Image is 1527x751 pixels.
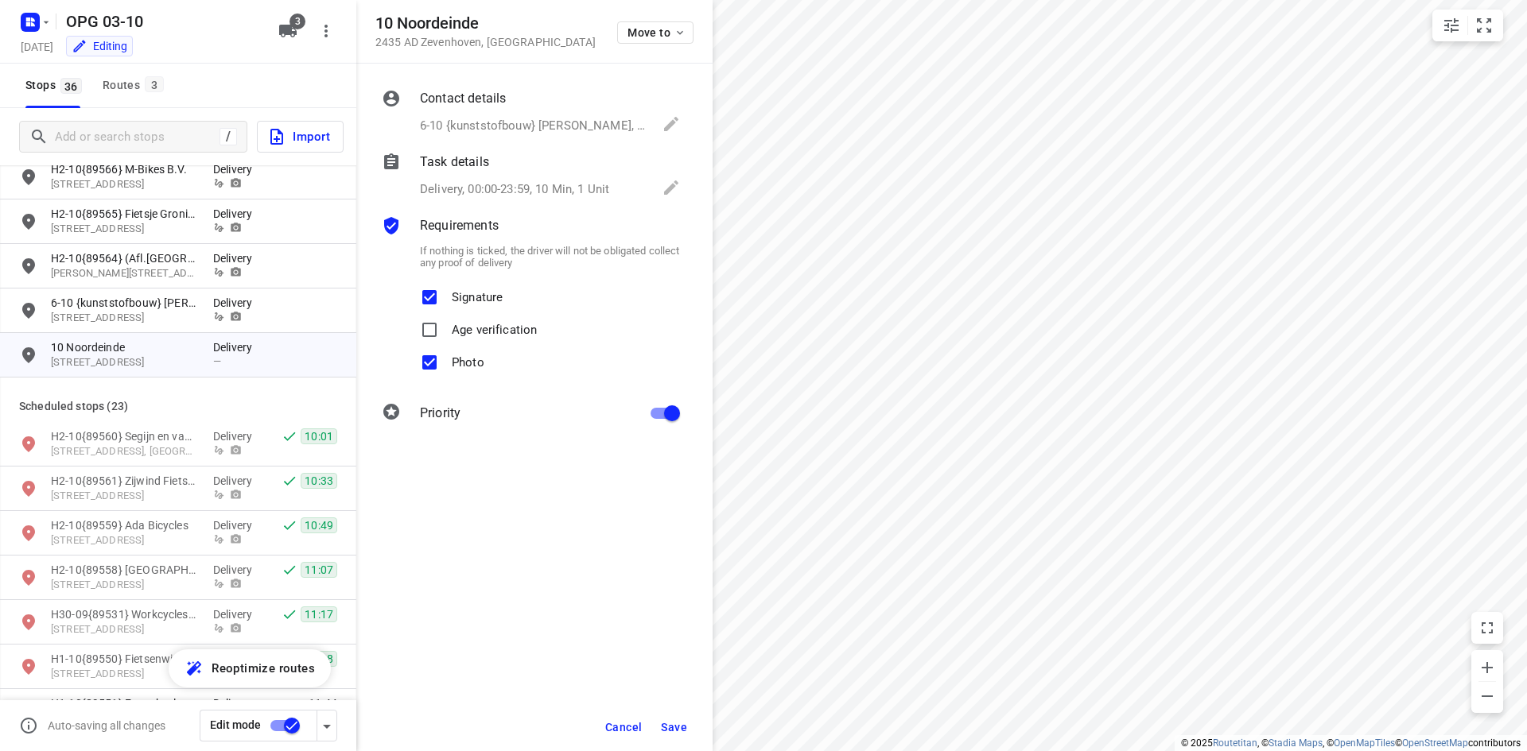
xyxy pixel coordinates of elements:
[145,76,164,92] span: 3
[1432,10,1503,41] div: small contained button group
[25,75,87,95] span: Stops
[661,721,687,734] span: Save
[51,177,197,192] p: Prinsesseweg 216, 9717BH, Groningen, NL
[628,26,686,39] span: Move to
[375,36,596,48] p: 2435 AD Zevenhoven , [GEOGRAPHIC_DATA]
[51,161,197,177] p: H2-10{89566} M-Bikes B.V.
[51,667,197,682] p: Waterspiegelplein 10 H, 1051PB, Amsterdam, NL
[51,578,197,593] p: Bloemgracht 68, 1015TL, Amsterdam, NL
[605,721,642,734] span: Cancel
[213,250,261,266] p: Delivery
[213,517,261,533] p: Delivery
[19,397,337,416] p: Scheduled stops ( 23 )
[420,245,681,269] p: If nothing is ticked, the driver will not be obligated collect any proof of delivery
[617,21,694,44] button: Move to
[51,206,197,222] p: H2-10{89565} Fietsje Groningen (Dumo Fietsen)
[1436,10,1467,41] button: Map settings
[51,339,197,355] p: 10 Noordeinde
[317,715,336,735] div: Driver app settings
[420,153,489,172] p: Task details
[51,250,197,266] p: H2-10{89564} (Afl.[GEOGRAPHIC_DATA]) ZFP
[213,695,261,711] p: Delivery
[72,38,127,54] div: You are currently in edit mode.
[51,489,197,504] p: Scheldestraat 11, 1078GD, Amsterdam, NL
[289,14,305,29] span: 3
[420,216,499,235] p: Requirements
[310,15,342,47] button: More
[375,14,596,33] h5: 10 Noordeinde
[213,206,261,222] p: Delivery
[213,562,261,578] p: Delivery
[301,428,337,444] span: 10:01
[51,562,197,578] p: H2-10{89558} [GEOGRAPHIC_DATA]
[1213,737,1257,749] a: Routetitan
[267,126,330,147] span: Import
[55,125,220,149] input: Add or search stops
[210,718,261,731] span: Edit mode
[272,15,304,47] button: 3
[452,314,537,337] p: Age verification
[282,517,297,533] svg: Done
[51,295,197,311] p: 6-10 {kunststofbouw} [PERSON_NAME]
[213,606,261,622] p: Delivery
[382,216,681,238] div: Requirements
[51,622,197,637] p: Lijnbaansgracht 32 B-HS, 1015GP, Amsterdam, NL
[213,473,261,489] p: Delivery
[103,75,169,95] div: Routes
[655,713,694,741] button: Save
[301,606,337,622] span: 11:17
[51,517,197,533] p: H2-10{89559} Ada Bicycles
[51,473,197,489] p: H2-10{89561} Zijwind Fietsenmakerij
[1402,737,1468,749] a: OpenStreetMap
[51,428,197,444] p: H2-10{89560} Segijn en van Wees
[282,428,297,444] svg: Done
[282,562,297,578] svg: Done
[51,444,197,459] p: Helmholtzstraat 36, 1098LK, Amsterdam, nl
[14,37,60,56] h5: Project date
[213,428,261,444] p: Delivery
[169,649,331,687] button: Reoptimize routes
[420,117,647,135] p: 6-10 {kunststofbouw} [PERSON_NAME], [PHONE_NUMBER], [EMAIL_ADDRESS][DOMAIN_NAME]
[213,295,261,311] p: Delivery
[1269,737,1323,749] a: Stadia Maps
[213,161,261,177] p: Delivery
[382,153,681,200] div: Task detailsDelivery, 00:00-23:59, 10 Min, 1 Unit
[420,89,506,108] p: Contact details
[452,281,503,304] p: Signature
[51,695,197,711] p: H1-10{89551} Freewheel
[60,9,266,34] h5: Rename
[213,339,261,355] p: Delivery
[301,473,337,489] span: 10:33
[309,695,337,711] span: 11:44
[599,713,648,741] button: Cancel
[420,404,460,423] p: Priority
[51,606,197,622] p: H30-09{89531} Workcycles (Lijnbaangr.)
[301,517,337,533] span: 10:49
[247,121,344,153] a: Import
[220,128,237,145] div: /
[1334,737,1395,749] a: OpenMapTiles
[382,89,681,137] div: Contact details6-10 {kunststofbouw} [PERSON_NAME], [PHONE_NUMBER], [EMAIL_ADDRESS][DOMAIN_NAME]
[213,355,221,367] span: —
[60,78,82,94] span: 36
[257,121,344,153] button: Import
[51,222,197,237] p: Akerkhof 18, 9711JB, Groningen, NL
[51,355,197,370] p: [STREET_ADDRESS]
[51,266,197,281] p: Frederik Hendriklaan 81A, 2582BV, Den Haag, NL
[1181,737,1521,749] li: © 2025 , © , © © contributors
[51,651,197,667] p: H1-10{89550} Fietsenwinkel de Duif
[51,533,197,548] p: Weteringschans 195, 1017XE, Amsterdam, NL
[282,473,297,489] svg: Done
[212,658,315,679] span: Reoptimize routes
[420,180,609,199] p: Delivery, 00:00-23:59, 10 Min, 1 Unit
[51,311,197,326] p: [STREET_ADDRESS]
[452,346,484,370] p: Photo
[662,178,681,197] svg: Edit
[282,606,297,622] svg: Done
[301,562,337,578] span: 11:07
[1468,10,1500,41] button: Fit zoom
[662,114,681,134] svg: Edit
[48,719,165,732] p: Auto-saving all changes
